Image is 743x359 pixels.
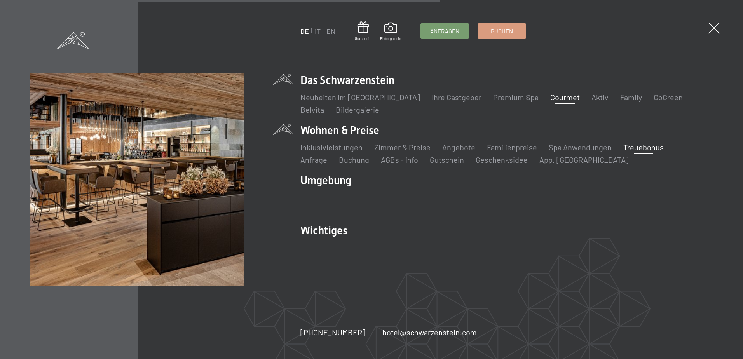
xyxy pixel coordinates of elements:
a: Family [620,92,642,102]
a: EN [326,27,335,35]
a: Buchung [339,155,369,164]
a: Treuebonus [623,143,664,152]
a: App. [GEOGRAPHIC_DATA] [539,155,629,164]
a: Gutschein [430,155,464,164]
a: Anfragen [421,24,469,38]
a: AGBs - Info [381,155,418,164]
span: Buchen [491,27,513,35]
a: Bildergalerie [380,23,401,41]
a: hotel@schwarzenstein.com [382,327,477,338]
a: Bildergalerie [336,105,379,114]
span: [PHONE_NUMBER] [300,328,365,337]
a: Gutschein [355,21,371,41]
a: Gourmet [550,92,580,102]
a: Familienpreise [487,143,537,152]
a: [PHONE_NUMBER] [300,327,365,338]
a: Neuheiten im [GEOGRAPHIC_DATA] [300,92,420,102]
a: Premium Spa [493,92,539,102]
a: DE [300,27,309,35]
a: Spa Anwendungen [549,143,612,152]
a: Ihre Gastgeber [432,92,481,102]
span: Anfragen [430,27,459,35]
a: Belvita [300,105,324,114]
a: Inklusivleistungen [300,143,363,152]
a: Angebote [442,143,475,152]
a: Zimmer & Preise [374,143,431,152]
a: Anfrage [300,155,327,164]
a: IT [315,27,321,35]
a: Geschenksidee [476,155,528,164]
a: GoGreen [654,92,683,102]
a: Aktiv [591,92,609,102]
span: Gutschein [355,36,371,41]
a: Buchen [478,24,526,38]
span: Bildergalerie [380,36,401,41]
